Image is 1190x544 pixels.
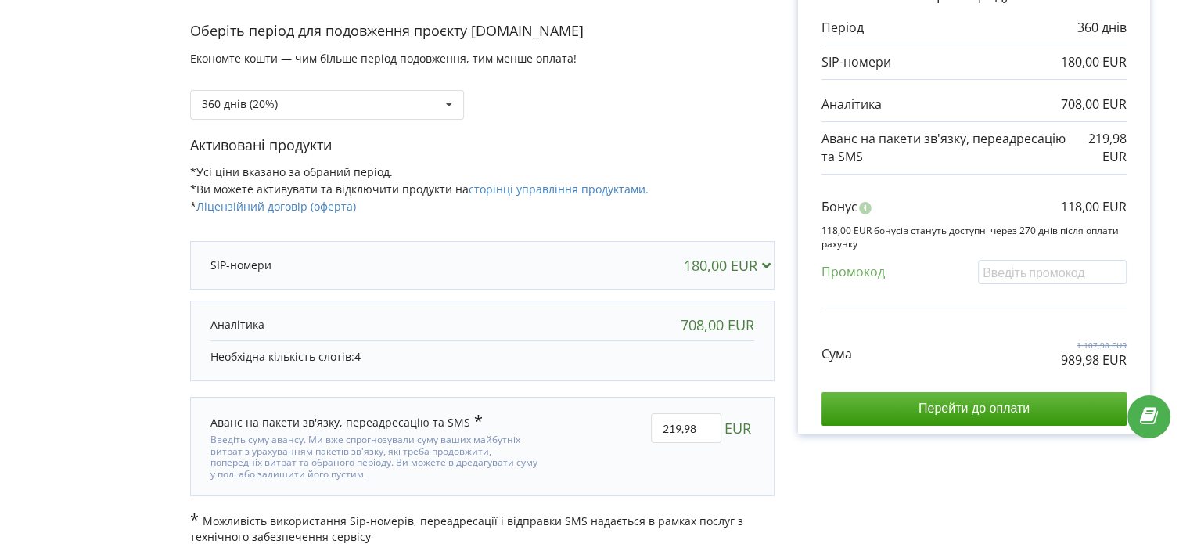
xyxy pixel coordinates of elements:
p: 708,00 EUR [1061,95,1127,113]
p: Аванс на пакети зв'язку, переадресацію та SMS [821,130,1070,166]
input: Введіть промокод [978,260,1127,284]
span: 4 [354,349,361,364]
p: SIP-номери [210,258,271,273]
p: Бонус [821,198,857,216]
div: Аванс на пакети зв'язку, переадресацію та SMS [210,413,483,431]
span: EUR [724,413,751,443]
p: 118,00 EUR бонусів стануть доступні через 270 днів після оплати рахунку [821,224,1127,250]
p: Аналітика [210,317,264,333]
div: 360 днів (20%) [202,99,278,110]
p: 180,00 EUR [1061,53,1127,71]
span: *Усі ціни вказано за обраний період. [190,164,393,179]
div: 708,00 EUR [681,317,754,333]
p: 989,98 EUR [1061,351,1127,369]
a: сторінці управління продуктами. [469,182,649,196]
p: 1 107,98 EUR [1061,340,1127,351]
p: 360 днів [1077,19,1127,37]
input: Перейти до оплати [821,392,1127,425]
div: 180,00 EUR [684,258,777,273]
a: Ліцензійний договір (оферта) [196,199,356,214]
p: SIP-номери [821,53,891,71]
p: 219,98 EUR [1070,130,1127,166]
p: Сума [821,345,852,363]
p: Необхідна кількість слотів: [210,349,754,365]
span: Економте кошти — чим більше період подовження, тим менше оплата! [190,51,577,66]
p: Період [821,19,864,37]
p: 118,00 EUR [1061,198,1127,216]
div: Введіть суму авансу. Ми вже спрогнозували суму ваших майбутніх витрат з урахуванням пакетів зв'яз... [210,431,542,480]
p: Активовані продукти [190,135,775,156]
p: Промокод [821,263,885,281]
p: Аналітика [821,95,882,113]
p: Оберіть період для подовження проєкту [DOMAIN_NAME] [190,21,775,41]
span: *Ви можете активувати та відключити продукти на [190,182,649,196]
